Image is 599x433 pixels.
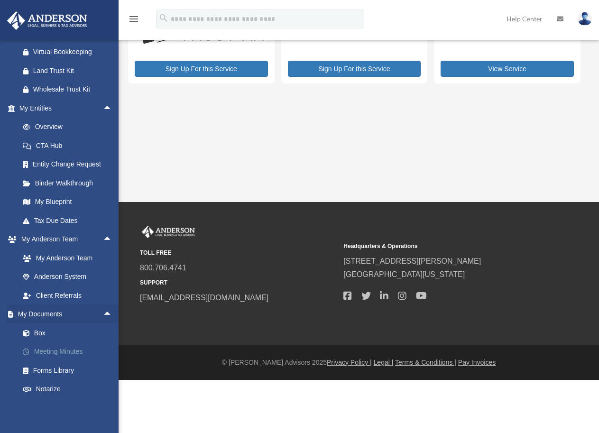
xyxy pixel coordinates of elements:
[13,211,127,230] a: Tax Due Dates
[7,230,127,249] a: My Anderson Teamarrow_drop_up
[343,270,465,278] a: [GEOGRAPHIC_DATA][US_STATE]
[140,264,186,272] a: 800.706.4741
[13,286,127,305] a: Client Referrals
[13,342,127,361] a: Meeting Minutes
[128,17,139,25] a: menu
[288,61,421,77] a: Sign Up For this Service
[13,61,122,80] a: Land Trust Kit
[128,13,139,25] i: menu
[13,193,127,212] a: My Blueprint
[135,61,268,77] a: Sign Up For this Service
[140,226,197,238] img: Anderson Advisors Platinum Portal
[13,136,127,155] a: CTA Hub
[13,118,127,137] a: Overview
[13,174,127,193] a: Binder Walkthrough
[13,80,122,99] a: Wholesale Trust Kit
[33,65,110,77] div: Land Trust Kit
[140,248,337,258] small: TOLL FREE
[103,398,122,418] span: arrow_drop_down
[140,278,337,288] small: SUPPORT
[13,267,127,286] a: Anderson System
[13,323,127,342] a: Box
[33,46,110,58] div: Virtual Bookkeeping
[4,11,90,30] img: Anderson Advisors Platinum Portal
[7,99,127,118] a: My Entitiesarrow_drop_up
[343,241,540,251] small: Headquarters & Operations
[578,12,592,26] img: User Pic
[13,380,127,399] a: Notarize
[158,13,169,23] i: search
[441,61,574,77] a: View Service
[7,398,127,417] a: Online Learningarrow_drop_down
[343,257,481,265] a: [STREET_ADDRESS][PERSON_NAME]
[13,249,127,267] a: My Anderson Team
[140,294,268,302] a: [EMAIL_ADDRESS][DOMAIN_NAME]
[13,155,127,174] a: Entity Change Request
[119,357,599,369] div: © [PERSON_NAME] Advisors 2025
[13,43,122,62] a: Virtual Bookkeeping
[33,83,110,95] div: Wholesale Trust Kit
[374,359,394,366] a: Legal |
[458,359,496,366] a: Pay Invoices
[7,305,127,324] a: My Documentsarrow_drop_up
[103,99,122,118] span: arrow_drop_up
[327,359,372,366] a: Privacy Policy |
[103,305,122,324] span: arrow_drop_up
[103,230,122,249] span: arrow_drop_up
[13,361,127,380] a: Forms Library
[395,359,456,366] a: Terms & Conditions |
